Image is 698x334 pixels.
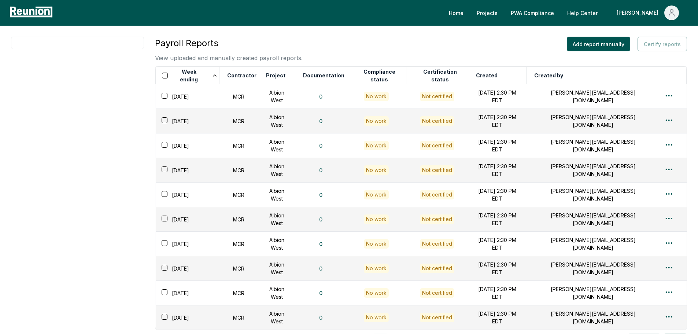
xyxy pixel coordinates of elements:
[258,281,295,305] td: Albion West
[219,256,258,281] td: MCR
[468,305,526,330] td: [DATE] 2:30 PM EDT
[258,109,295,133] td: Albion West
[526,84,660,109] td: [PERSON_NAME][EMAIL_ADDRESS][DOMAIN_NAME]
[313,236,328,251] button: 0
[526,183,660,207] td: [PERSON_NAME][EMAIL_ADDRESS][DOMAIN_NAME]
[258,133,295,158] td: Albion West
[258,84,295,109] td: Albion West
[526,158,660,183] td: [PERSON_NAME][EMAIL_ADDRESS][DOMAIN_NAME]
[160,91,219,102] div: [DATE]
[611,5,685,20] button: [PERSON_NAME]
[219,133,258,158] td: MCR
[364,116,389,126] div: No work
[526,232,660,256] td: [PERSON_NAME][EMAIL_ADDRESS][DOMAIN_NAME]
[420,313,454,322] button: Not certified
[160,239,219,249] div: [DATE]
[505,5,560,20] a: PWA Compliance
[468,232,526,256] td: [DATE] 2:30 PM EDT
[160,263,219,274] div: [DATE]
[364,190,389,199] div: No work
[364,141,389,150] div: No work
[420,288,454,298] button: Not certified
[258,305,295,330] td: Albion West
[265,68,287,83] button: Project
[219,158,258,183] td: MCR
[364,165,389,175] div: No work
[313,89,328,104] button: 0
[468,109,526,133] td: [DATE] 2:30 PM EDT
[313,138,328,153] button: 0
[313,286,328,300] button: 0
[160,116,219,126] div: [DATE]
[567,37,630,51] button: Add report manually
[420,116,454,126] button: Not certified
[468,183,526,207] td: [DATE] 2:30 PM EDT
[219,183,258,207] td: MCR
[420,214,454,224] button: Not certified
[420,239,454,249] button: Not certified
[420,92,454,101] button: Not certified
[526,256,660,281] td: [PERSON_NAME][EMAIL_ADDRESS][DOMAIN_NAME]
[420,264,454,273] button: Not certified
[420,141,454,150] button: Not certified
[313,187,328,202] button: 0
[468,133,526,158] td: [DATE] 2:30 PM EDT
[219,207,258,232] td: MCR
[219,232,258,256] td: MCR
[160,214,219,225] div: [DATE]
[443,5,691,20] nav: Main
[533,68,565,83] button: Created by
[160,312,219,323] div: [DATE]
[313,261,328,276] button: 0
[313,114,328,128] button: 0
[160,288,219,298] div: [DATE]
[258,183,295,207] td: Albion West
[258,232,295,256] td: Albion West
[617,5,661,20] div: [PERSON_NAME]
[468,256,526,281] td: [DATE] 2:30 PM EDT
[219,281,258,305] td: MCR
[364,288,389,298] div: No work
[364,313,389,322] div: No work
[219,84,258,109] td: MCR
[526,109,660,133] td: [PERSON_NAME][EMAIL_ADDRESS][DOMAIN_NAME]
[526,207,660,232] td: [PERSON_NAME][EMAIL_ADDRESS][DOMAIN_NAME]
[420,190,454,199] button: Not certified
[561,5,603,20] a: Help Center
[352,68,406,83] button: Compliance status
[302,68,346,83] button: Documentation
[155,54,303,62] p: View uploaded and manually created payroll reports.
[219,109,258,133] td: MCR
[219,305,258,330] td: MCR
[468,158,526,183] td: [DATE] 2:30 PM EDT
[258,158,295,183] td: Albion West
[258,256,295,281] td: Albion West
[258,207,295,232] td: Albion West
[313,310,328,325] button: 0
[160,190,219,200] div: [DATE]
[526,305,660,330] td: [PERSON_NAME][EMAIL_ADDRESS][DOMAIN_NAME]
[160,140,219,151] div: [DATE]
[364,214,389,224] div: No work
[468,207,526,232] td: [DATE] 2:30 PM EDT
[364,92,389,101] div: No work
[313,163,328,177] button: 0
[474,68,499,83] button: Created
[413,68,468,83] button: Certification status
[471,5,503,20] a: Projects
[226,68,258,83] button: Contractor
[526,281,660,305] td: [PERSON_NAME][EMAIL_ADDRESS][DOMAIN_NAME]
[420,165,454,175] button: Not certified
[155,37,303,50] h3: Payroll Reports
[171,68,219,83] button: Week ending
